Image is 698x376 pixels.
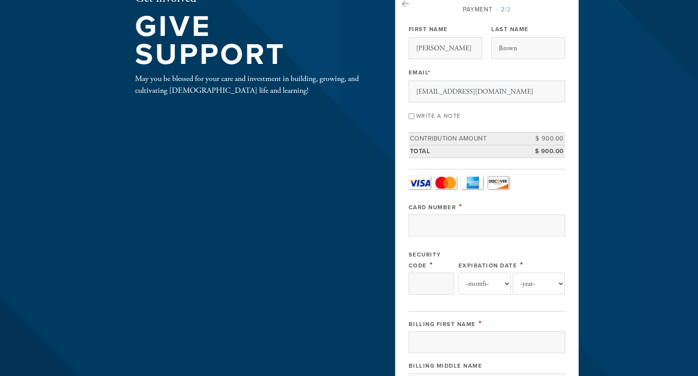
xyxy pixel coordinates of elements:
td: Contribution Amount [409,133,526,145]
label: First Name [409,25,448,33]
label: Expiration Date [458,262,517,269]
span: /2 [496,6,511,13]
td: Total [409,145,526,158]
span: 2 [501,6,505,13]
a: Discover [487,176,509,189]
label: Last Name [491,25,529,33]
select: Expiration Date month [458,273,511,295]
label: Card Number [409,204,456,211]
td: $ 900.00 [526,145,565,158]
label: Email [409,69,431,77]
label: Billing Middle Name [409,362,483,369]
label: Write a note [416,112,461,119]
a: MasterCard [435,176,457,189]
span: This field is required. [428,69,431,76]
span: This field is required. [459,202,462,211]
select: Expiration Date year [513,273,565,295]
a: Visa [409,176,431,189]
div: May you be blessed for your care and investment in building, growing, and cultivating [DEMOGRAPHI... [135,73,367,96]
span: This field is required. [479,319,482,328]
td: $ 900.00 [526,133,565,145]
a: Amex [461,176,483,189]
label: Billing First Name [409,321,476,328]
span: This field is required. [520,260,524,270]
div: Payment [409,5,565,14]
span: This field is required. [430,260,433,270]
label: Security Code [409,251,441,269]
h1: Give Support [135,13,367,69]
